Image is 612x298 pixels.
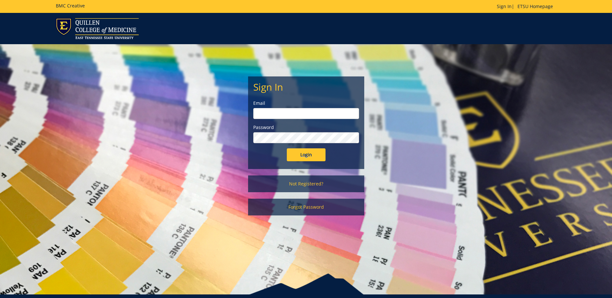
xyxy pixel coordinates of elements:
[497,3,556,10] p: |
[514,3,556,9] a: ETSU Homepage
[253,82,359,92] h2: Sign In
[248,175,364,192] a: Not Registered?
[253,100,359,106] label: Email
[248,199,364,215] a: Forgot Password
[56,18,139,39] img: ETSU logo
[56,3,85,8] h5: BMC Creative
[253,124,359,131] label: Password
[287,148,326,161] input: Login
[497,3,512,9] a: Sign In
